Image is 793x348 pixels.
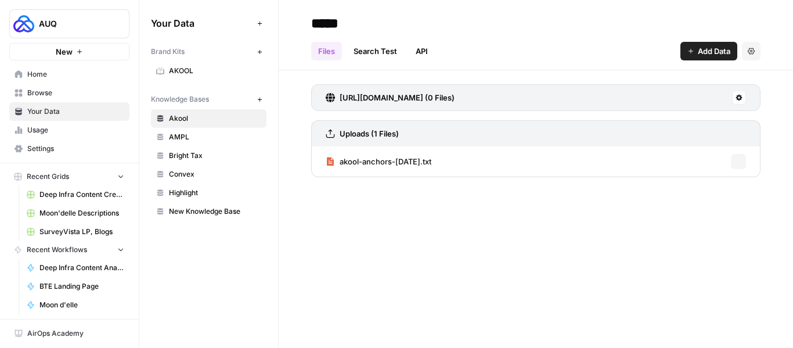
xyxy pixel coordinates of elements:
[326,121,399,146] a: Uploads (1 Files)
[151,202,266,221] a: New Knowledge Base
[347,42,404,60] a: Search Test
[27,245,87,255] span: Recent Workflows
[169,150,261,161] span: Bright Tax
[326,85,455,110] a: [URL][DOMAIN_NAME] (0 Files)
[9,121,129,139] a: Usage
[9,324,129,343] a: AirOps Academy
[27,171,69,182] span: Recent Grids
[39,208,124,218] span: Moon'delle Descriptions
[9,241,129,259] button: Recent Workflows
[27,69,124,80] span: Home
[151,128,266,146] a: AMPL
[39,263,124,273] span: Deep Infra Content Analysis
[169,169,261,180] span: Convex
[169,113,261,124] span: Akool
[27,125,124,135] span: Usage
[340,128,399,139] h3: Uploads (1 Files)
[151,46,185,57] span: Brand Kits
[9,102,129,121] a: Your Data
[151,146,266,165] a: Bright Tax
[39,189,124,200] span: Deep Infra Content Creation
[21,296,129,314] a: Moon d'elle
[56,46,73,58] span: New
[151,165,266,184] a: Convex
[21,277,129,296] a: BTE Landing Page
[27,106,124,117] span: Your Data
[169,188,261,198] span: Highlight
[9,9,129,38] button: Workspace: AUQ
[39,281,124,292] span: BTE Landing Page
[680,42,737,60] button: Add Data
[340,156,431,167] span: akool-anchors-[DATE].txt
[27,328,124,339] span: AirOps Academy
[39,18,109,30] span: AUQ
[169,132,261,142] span: AMPL
[9,65,129,84] a: Home
[151,16,253,30] span: Your Data
[9,139,129,158] a: Settings
[326,146,431,177] a: akool-anchors-[DATE].txt
[9,43,129,60] button: New
[340,92,455,103] h3: [URL][DOMAIN_NAME] (0 Files)
[169,206,261,217] span: New Knowledge Base
[698,45,730,57] span: Add Data
[21,185,129,204] a: Deep Infra Content Creation
[151,184,266,202] a: Highlight
[9,84,129,102] a: Browse
[151,109,266,128] a: Akool
[169,66,261,76] span: AKOOL
[13,13,34,34] img: AUQ Logo
[21,223,129,241] a: SurveyVista LP, Blogs
[27,88,124,98] span: Browse
[39,300,124,310] span: Moon d'elle
[9,168,129,185] button: Recent Grids
[27,143,124,154] span: Settings
[151,62,266,80] a: AKOOL
[21,259,129,277] a: Deep Infra Content Analysis
[311,42,342,60] a: Files
[39,227,124,237] span: SurveyVista LP, Blogs
[21,204,129,223] a: Moon'delle Descriptions
[151,94,209,105] span: Knowledge Bases
[409,42,435,60] a: API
